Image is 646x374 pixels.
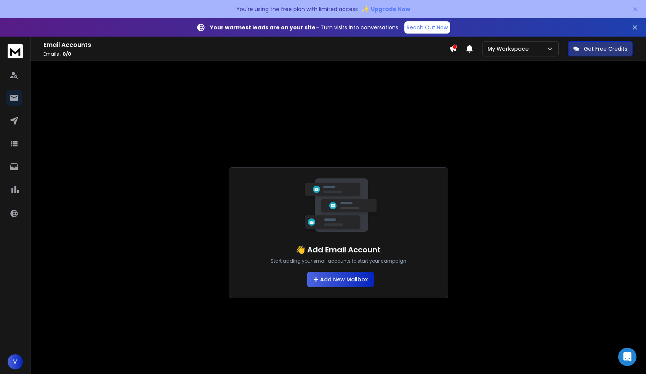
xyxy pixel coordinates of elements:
[307,272,374,287] button: Add New Mailbox
[43,40,449,50] h1: Email Accounts
[8,44,23,58] img: logo
[568,41,633,56] button: Get Free Credits
[407,24,448,31] p: Reach Out Now
[236,5,358,13] p: You're using the free plan with limited access
[361,2,410,17] button: ✨Upgrade Now
[371,5,410,13] span: Upgrade Now
[584,45,627,53] p: Get Free Credits
[210,24,316,31] strong: Your warmest leads are on your site
[618,348,636,366] div: Open Intercom Messenger
[8,354,23,369] button: V
[43,51,449,57] p: Emails :
[487,45,532,53] p: My Workspace
[404,21,450,34] a: Reach Out Now
[210,24,398,31] p: – Turn visits into conversations
[271,258,406,264] p: Start adding your email accounts to start your campaign
[63,51,71,57] span: 0 / 0
[296,244,381,255] h1: 👋 Add Email Account
[361,4,369,14] span: ✨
